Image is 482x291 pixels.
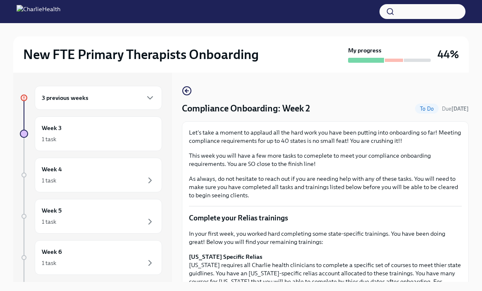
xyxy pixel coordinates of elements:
[35,86,162,110] div: 3 previous weeks
[20,240,162,275] a: Week 61 task
[42,93,88,102] h6: 3 previous weeks
[189,128,462,145] p: Let's take a moment to applaud all the hard work you have been putting into onboarding so far! Me...
[42,176,56,185] div: 1 task
[442,106,469,112] span: Due
[42,206,62,215] h6: Week 5
[182,102,310,115] h4: Compliance Onboarding: Week 2
[42,123,62,132] h6: Week 3
[415,106,439,112] span: To Do
[189,175,462,199] p: As always, do not hesitate to reach out if you are needing help with any of these tasks. You will...
[451,106,469,112] strong: [DATE]
[20,158,162,192] a: Week 41 task
[42,165,62,174] h6: Week 4
[189,213,462,223] p: Complete your Relias trainings
[42,135,56,143] div: 1 task
[20,199,162,234] a: Week 51 task
[189,229,462,246] p: In your first week, you worked hard completing some state-specific trainings. You have been doing...
[189,151,462,168] p: This week you will have a few more tasks to comeplete to meet your compliance onboarding requirem...
[23,46,259,63] h2: New FTE Primary Therapists Onboarding
[42,259,56,267] div: 1 task
[17,5,60,18] img: CharlieHealth
[189,253,262,260] strong: [US_STATE] Specific Relias
[348,46,382,54] strong: My progress
[442,105,469,113] span: August 30th, 2025 07:00
[20,116,162,151] a: Week 31 task
[437,47,459,62] h3: 44%
[42,218,56,226] div: 1 task
[42,247,62,256] h6: Week 6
